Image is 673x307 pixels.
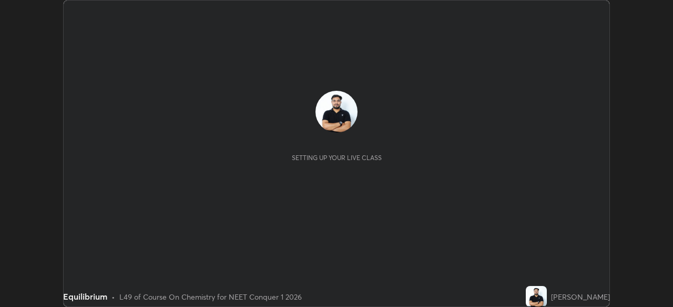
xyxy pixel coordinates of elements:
div: [PERSON_NAME] [551,291,610,302]
img: 6ceccd1d69684b2a9b2e6d3e9d241e6d.jpg [526,286,547,307]
img: 6ceccd1d69684b2a9b2e6d3e9d241e6d.jpg [315,91,358,133]
div: Equilibrium [63,290,107,303]
div: Setting up your live class [292,154,382,162]
div: • [111,291,115,302]
div: L49 of Course On Chemistry for NEET Conquer 1 2026 [119,291,302,302]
